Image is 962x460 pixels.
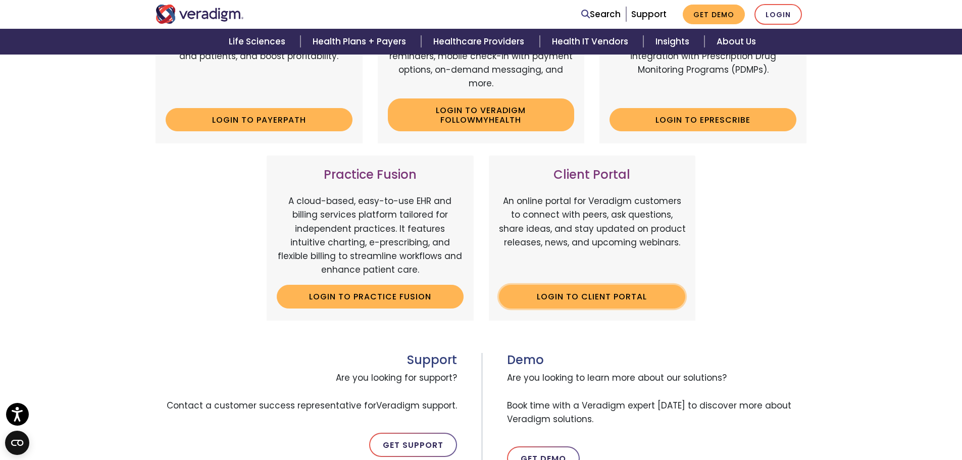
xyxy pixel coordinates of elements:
h3: Client Portal [499,168,686,182]
button: Open CMP widget [5,431,29,455]
a: Healthcare Providers [421,29,539,55]
span: Are you looking for support? Contact a customer success representative for [156,367,457,417]
a: Health Plans + Payers [300,29,421,55]
a: Support [631,8,667,20]
a: Login to Practice Fusion [277,285,464,308]
a: Login to Client Portal [499,285,686,308]
a: Life Sciences [217,29,300,55]
a: Health IT Vendors [540,29,643,55]
h3: Support [156,353,457,368]
a: Get Support [369,433,457,457]
iframe: Drift Chat Widget [912,410,950,448]
a: Get Demo [683,5,745,24]
span: Veradigm support. [376,399,457,412]
a: Search [581,8,621,21]
a: Login to ePrescribe [610,108,796,131]
img: Veradigm logo [156,5,244,24]
h3: Practice Fusion [277,168,464,182]
a: About Us [704,29,768,55]
a: Login to Payerpath [166,108,352,131]
a: Login [754,4,802,25]
a: Insights [643,29,704,55]
span: Are you looking to learn more about our solutions? Book time with a Veradigm expert [DATE] to dis... [507,367,807,430]
a: Login to Veradigm FollowMyHealth [388,98,575,131]
p: A cloud-based, easy-to-use EHR and billing services platform tailored for independent practices. ... [277,194,464,277]
p: An online portal for Veradigm customers to connect with peers, ask questions, share ideas, and st... [499,194,686,277]
h3: Demo [507,353,807,368]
